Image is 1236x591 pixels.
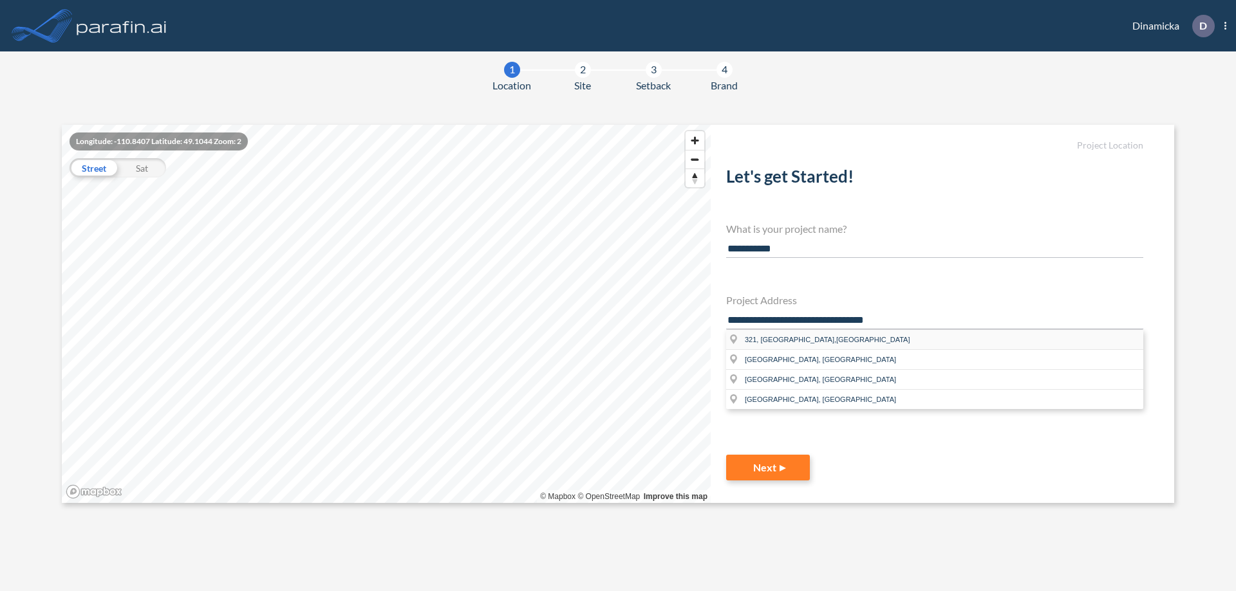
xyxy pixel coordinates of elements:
a: Mapbox homepage [66,484,122,499]
a: OpenStreetMap [577,492,640,501]
span: 321, [GEOGRAPHIC_DATA],[GEOGRAPHIC_DATA] [745,336,910,343]
button: Zoom in [686,131,704,150]
img: logo [74,13,169,39]
div: 1 [504,62,520,78]
button: Next [726,455,810,480]
canvas: Map [62,125,711,503]
h2: Let's get Started! [726,167,1143,192]
h4: What is your project name? [726,223,1143,235]
span: Location [492,78,531,93]
div: Sat [118,158,166,177]
span: Setback [636,78,671,93]
h5: Project Location [726,140,1143,151]
p: D [1199,20,1207,32]
span: Brand [711,78,738,93]
div: 3 [646,62,662,78]
span: [GEOGRAPHIC_DATA], [GEOGRAPHIC_DATA] [745,376,896,383]
span: [GEOGRAPHIC_DATA], [GEOGRAPHIC_DATA] [745,356,896,363]
span: [GEOGRAPHIC_DATA], [GEOGRAPHIC_DATA] [745,396,896,403]
a: Improve this map [644,492,707,501]
button: Reset bearing to north [686,168,704,187]
button: Zoom out [686,150,704,168]
span: Site [574,78,591,93]
div: Street [70,158,118,177]
div: Dinamicka [1113,15,1226,37]
span: Zoom out [686,150,704,168]
div: Longitude: -110.8407 Latitude: 49.1044 Zoom: 2 [70,132,248,150]
div: 2 [575,62,591,78]
a: Mapbox [540,492,576,501]
div: 4 [716,62,733,78]
h4: Project Address [726,294,1143,306]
